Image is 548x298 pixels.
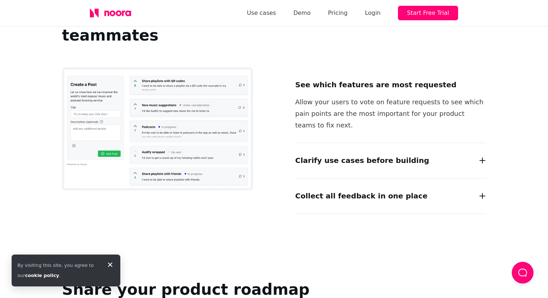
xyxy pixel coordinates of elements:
a: Use cases [247,8,276,18]
a: cookie policy [25,273,59,278]
a: Demo [293,8,311,18]
h2: Clarify use cases before building [295,155,429,166]
h2: See which features are most requested [295,79,457,91]
p: Allow your users to vote on feature requests to see which pain points are the most important for ... [295,96,486,131]
h2: Collect all feedback in one place [295,190,428,202]
h2: Roadmap [62,265,352,276]
button: Load Chat [512,262,534,284]
a: Pricing [328,8,348,18]
div: Login [365,8,381,18]
img: A preview of collecting feature votes with Noora [62,67,253,190]
div: By visiting this site, you agree to our . [17,260,100,281]
button: Start Free Trial [398,6,458,20]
